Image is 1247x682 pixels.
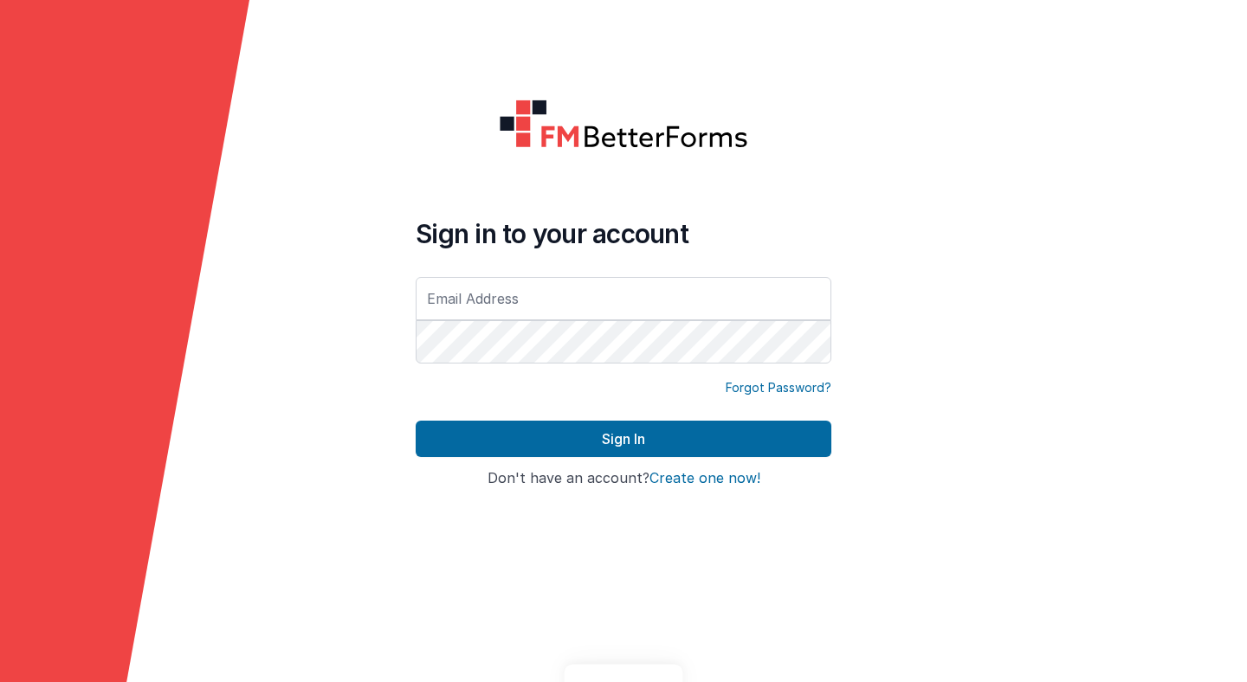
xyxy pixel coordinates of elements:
button: Create one now! [649,471,760,486]
button: Sign In [416,421,831,457]
h4: Don't have an account? [416,471,831,486]
h4: Sign in to your account [416,218,831,249]
a: Forgot Password? [726,379,831,396]
input: Email Address [416,277,831,320]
